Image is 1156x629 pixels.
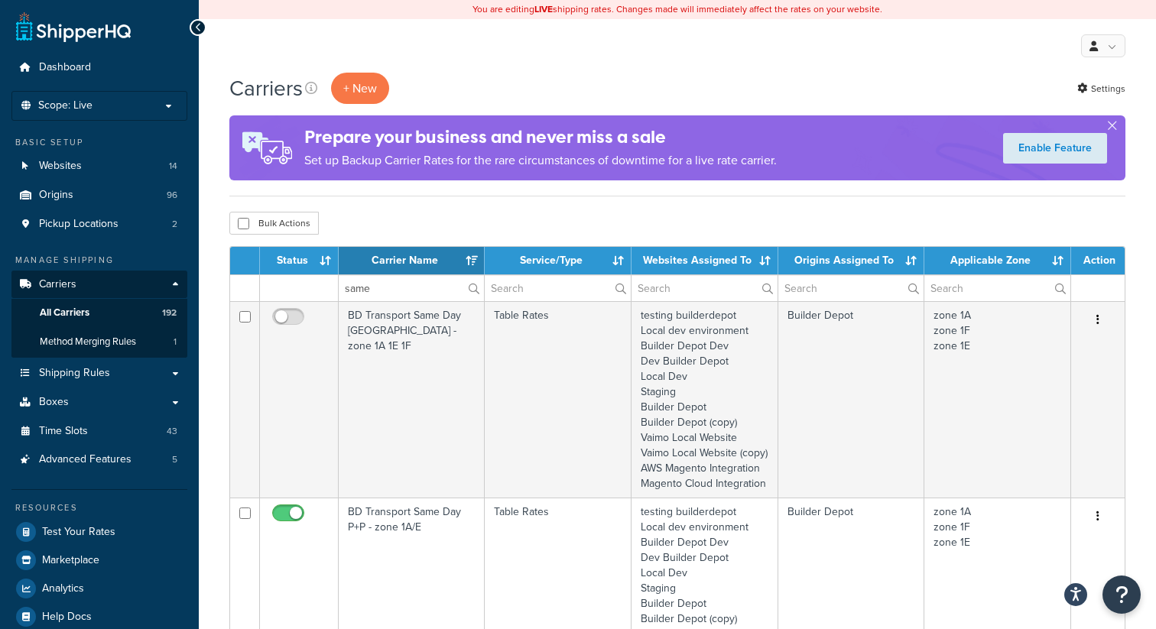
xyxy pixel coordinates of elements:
[11,271,187,358] li: Carriers
[331,73,389,104] button: + New
[11,181,187,209] li: Origins
[11,299,187,327] li: All Carriers
[11,328,187,356] li: Method Merging Rules
[1071,247,1125,274] th: Action
[42,526,115,539] span: Test Your Rates
[11,210,187,238] a: Pickup Locations 2
[39,218,119,231] span: Pickup Locations
[778,275,924,301] input: Search
[11,446,187,474] a: Advanced Features 5
[632,301,778,498] td: testing builderdepot Local dev environment Builder Depot Dev Dev Builder Depot Local Dev Staging ...
[39,367,110,380] span: Shipping Rules
[304,150,777,171] p: Set up Backup Carrier Rates for the rare circumstances of downtime for a live rate carrier.
[42,611,92,624] span: Help Docs
[169,160,177,173] span: 14
[229,115,304,180] img: ad-rules-rateshop-fe6ec290ccb7230408bd80ed9643f0289d75e0ffd9eb532fc0e269fcd187b520.png
[632,247,778,274] th: Websites Assigned To: activate to sort column ascending
[11,417,187,446] a: Time Slots 43
[11,417,187,446] li: Time Slots
[162,306,177,319] span: 192
[11,152,187,180] li: Websites
[11,254,187,267] div: Manage Shipping
[1077,78,1125,99] a: Settings
[39,61,91,74] span: Dashboard
[39,278,76,291] span: Carriers
[260,247,339,274] th: Status: activate to sort column ascending
[229,73,303,103] h1: Carriers
[339,301,485,498] td: BD Transport Same Day [GEOGRAPHIC_DATA] - zone 1A 1E 1F
[924,301,1071,498] td: zone 1A zone 1F zone 1E
[339,247,485,274] th: Carrier Name: activate to sort column ascending
[11,328,187,356] a: Method Merging Rules 1
[167,189,177,202] span: 96
[38,99,93,112] span: Scope: Live
[485,301,631,498] td: Table Rates
[632,275,778,301] input: Search
[11,359,187,387] a: Shipping Rules
[924,275,1070,301] input: Search
[11,575,187,602] a: Analytics
[11,271,187,299] a: Carriers
[11,446,187,474] li: Advanced Features
[39,189,73,202] span: Origins
[174,336,177,349] span: 1
[11,518,187,546] a: Test Your Rates
[42,554,99,567] span: Marketplace
[11,501,187,514] div: Resources
[39,425,88,438] span: Time Slots
[39,453,132,466] span: Advanced Features
[40,336,136,349] span: Method Merging Rules
[42,582,84,595] span: Analytics
[11,299,187,327] a: All Carriers 192
[229,212,319,235] button: Bulk Actions
[485,275,630,301] input: Search
[924,247,1071,274] th: Applicable Zone: activate to sort column ascending
[11,388,187,417] a: Boxes
[167,425,177,438] span: 43
[304,125,777,150] h4: Prepare your business and never miss a sale
[11,53,187,82] a: Dashboard
[16,11,131,42] a: ShipperHQ Home
[11,136,187,149] div: Basic Setup
[11,546,187,574] a: Marketplace
[778,247,925,274] th: Origins Assigned To: activate to sort column ascending
[11,181,187,209] a: Origins 96
[1102,576,1141,614] button: Open Resource Center
[172,453,177,466] span: 5
[39,160,82,173] span: Websites
[778,301,925,498] td: Builder Depot
[40,306,89,319] span: All Carriers
[39,396,69,409] span: Boxes
[339,275,484,301] input: Search
[485,247,631,274] th: Service/Type: activate to sort column ascending
[11,152,187,180] a: Websites 14
[11,210,187,238] li: Pickup Locations
[1003,133,1107,164] a: Enable Feature
[172,218,177,231] span: 2
[534,2,553,16] b: LIVE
